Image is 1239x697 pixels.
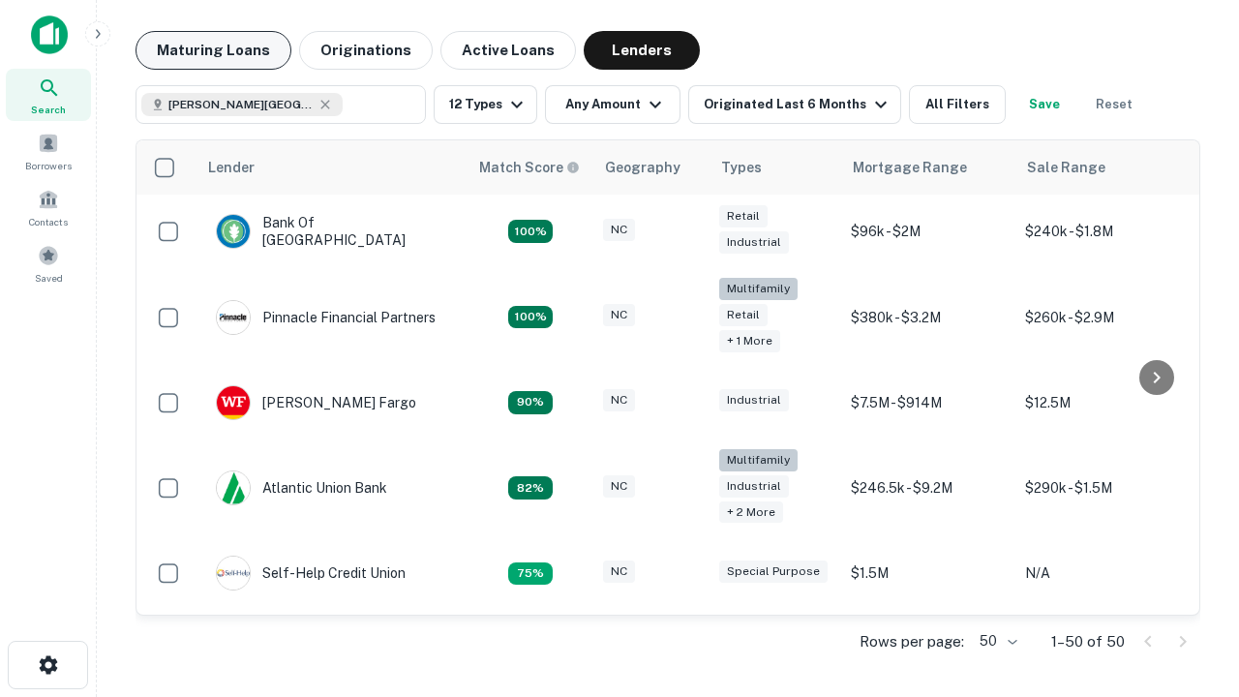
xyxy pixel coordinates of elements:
div: + 2 more [719,501,783,524]
a: Borrowers [6,125,91,177]
div: Matching Properties: 10, hasApolloMatch: undefined [508,562,553,586]
th: Types [710,140,841,195]
button: 12 Types [434,85,537,124]
a: Contacts [6,181,91,233]
h6: Match Score [479,157,576,178]
iframe: Chat Widget [1142,480,1239,573]
div: + 1 more [719,330,780,352]
img: picture [217,215,250,248]
div: Pinnacle Financial Partners [216,300,436,335]
p: Rows per page: [860,630,964,653]
td: $12.5M [1015,366,1190,439]
td: $7.5M - $914M [841,366,1015,439]
td: $380k - $3.2M [841,268,1015,366]
a: Saved [6,237,91,289]
div: Matching Properties: 11, hasApolloMatch: undefined [508,476,553,500]
div: Self-help Credit Union [216,556,406,591]
button: Active Loans [440,31,576,70]
button: Maturing Loans [136,31,291,70]
div: NC [603,219,635,241]
div: Mortgage Range [853,156,967,179]
button: Save your search to get updates of matches that match your search criteria. [1013,85,1075,124]
div: Lender [208,156,255,179]
button: All Filters [909,85,1006,124]
div: Matching Properties: 24, hasApolloMatch: undefined [508,306,553,329]
span: Contacts [29,214,68,229]
div: Sale Range [1027,156,1105,179]
td: $246.5k - $9.2M [841,439,1015,537]
td: $96k - $2M [841,195,1015,268]
button: Originations [299,31,433,70]
div: Capitalize uses an advanced AI algorithm to match your search with the best lender. The match sco... [479,157,580,178]
span: Search [31,102,66,117]
th: Sale Range [1015,140,1190,195]
a: Search [6,69,91,121]
th: Geography [593,140,710,195]
img: picture [217,471,250,504]
span: [PERSON_NAME][GEOGRAPHIC_DATA], [GEOGRAPHIC_DATA] [168,96,314,113]
div: Retail [719,205,768,227]
div: Matching Properties: 14, hasApolloMatch: undefined [508,220,553,243]
img: picture [217,386,250,419]
th: Lender [196,140,468,195]
div: 50 [972,627,1020,655]
td: $1.5M [841,536,1015,610]
div: Geography [605,156,680,179]
div: Multifamily [719,278,798,300]
button: Lenders [584,31,700,70]
td: N/A [1015,536,1190,610]
td: $240k - $1.8M [1015,195,1190,268]
span: Saved [35,270,63,286]
div: Atlantic Union Bank [216,470,387,505]
div: Matching Properties: 12, hasApolloMatch: undefined [508,391,553,414]
div: Originated Last 6 Months [704,93,892,116]
div: Bank Of [GEOGRAPHIC_DATA] [216,214,448,249]
div: [PERSON_NAME] Fargo [216,385,416,420]
th: Capitalize uses an advanced AI algorithm to match your search with the best lender. The match sco... [468,140,593,195]
div: Industrial [719,231,789,254]
div: NC [603,475,635,498]
td: $260k - $2.9M [1015,268,1190,366]
th: Mortgage Range [841,140,1015,195]
div: Types [721,156,762,179]
div: Special Purpose [719,561,828,583]
img: picture [217,301,250,334]
td: $290k - $1.5M [1015,439,1190,537]
button: Reset [1083,85,1145,124]
img: capitalize-icon.png [31,15,68,54]
img: picture [217,557,250,590]
button: Originated Last 6 Months [688,85,901,124]
div: Retail [719,304,768,326]
div: Industrial [719,475,789,498]
div: Multifamily [719,449,798,471]
div: Industrial [719,389,789,411]
div: NC [603,304,635,326]
p: 1–50 of 50 [1051,630,1125,653]
span: Borrowers [25,158,72,173]
div: NC [603,389,635,411]
div: NC [603,561,635,583]
button: Any Amount [545,85,680,124]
